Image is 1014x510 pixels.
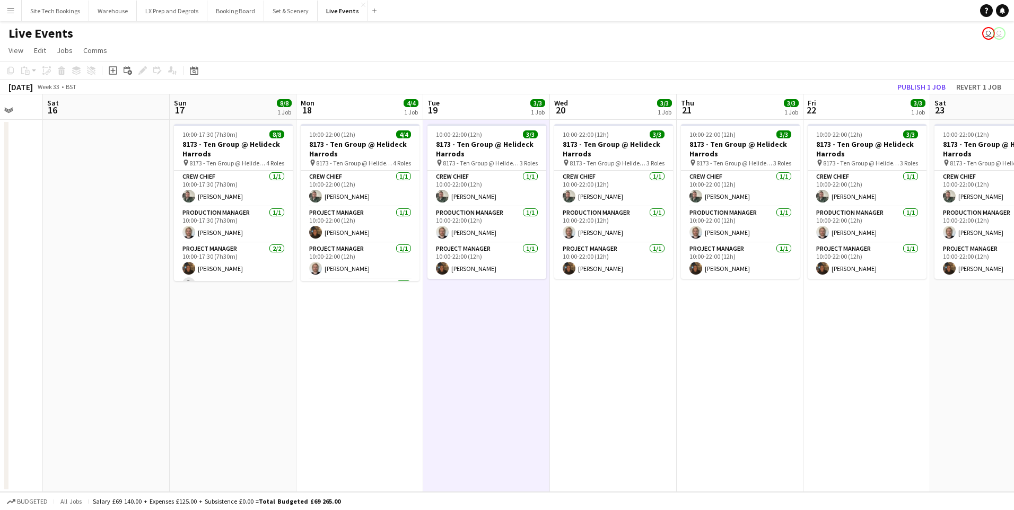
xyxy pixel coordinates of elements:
a: Comms [79,43,111,57]
span: All jobs [58,497,84,505]
span: Comms [83,46,107,55]
button: Set & Scenery [264,1,318,21]
h1: Live Events [8,25,73,41]
app-user-avatar: Technical Department [993,27,1006,40]
button: Warehouse [89,1,137,21]
button: LX Prep and Degrots [137,1,207,21]
a: View [4,43,28,57]
button: Revert 1 job [952,80,1006,94]
button: Publish 1 job [893,80,950,94]
a: Jobs [53,43,77,57]
span: Jobs [57,46,73,55]
span: View [8,46,23,55]
button: Budgeted [5,496,49,507]
span: Edit [34,46,46,55]
button: Live Events [318,1,368,21]
button: Site Tech Bookings [22,1,89,21]
span: Week 33 [35,83,62,91]
div: [DATE] [8,82,33,92]
div: BST [66,83,76,91]
span: Budgeted [17,498,48,505]
span: Total Budgeted £69 265.00 [259,497,340,505]
a: Edit [30,43,50,57]
div: Salary £69 140.00 + Expenses £125.00 + Subsistence £0.00 = [93,497,340,505]
button: Booking Board [207,1,264,21]
app-user-avatar: Andrew Gorman [982,27,995,40]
